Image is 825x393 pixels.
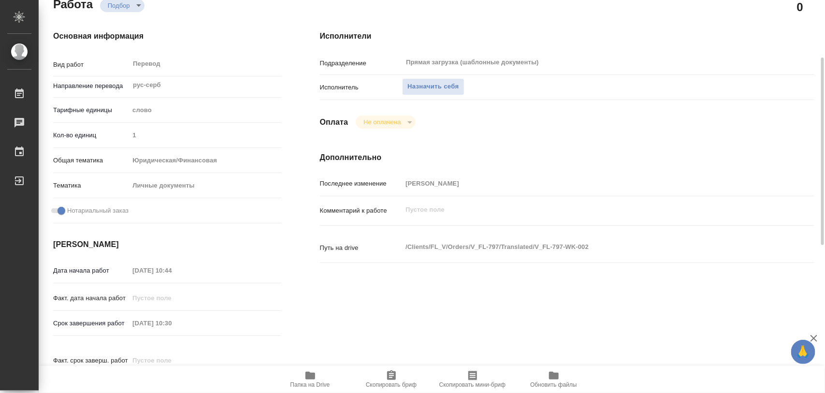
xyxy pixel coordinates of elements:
[129,263,214,277] input: Пустое поле
[53,131,129,140] p: Кол-во единиц
[320,206,403,216] p: Комментарий к работе
[53,239,281,250] h4: [PERSON_NAME]
[320,179,403,189] p: Последнее изменение
[53,81,129,91] p: Направление перевода
[791,340,815,364] button: 🙏
[105,1,133,10] button: Подбор
[53,266,129,276] p: Дата начала работ
[129,316,214,330] input: Пустое поле
[53,60,129,70] p: Вид работ
[53,356,129,365] p: Факт. срок заверш. работ
[129,291,214,305] input: Пустое поле
[366,381,417,388] span: Скопировать бриф
[320,83,403,92] p: Исполнитель
[439,381,506,388] span: Скопировать мини-бриф
[432,366,513,393] button: Скопировать мини-бриф
[320,243,403,253] p: Путь на drive
[320,116,348,128] h4: Оплата
[351,366,432,393] button: Скопировать бриф
[53,293,129,303] p: Факт. дата начала работ
[129,102,281,118] div: слово
[53,105,129,115] p: Тарифные единицы
[129,152,281,169] div: Юридическая/Финансовая
[129,128,281,142] input: Пустое поле
[407,81,459,92] span: Назначить себя
[402,239,773,255] textarea: /Clients/FL_V/Orders/V_FL-797/Translated/V_FL-797-WK-002
[356,116,415,129] div: Подбор
[270,366,351,393] button: Папка на Drive
[402,78,464,95] button: Назначить себя
[361,118,404,126] button: Не оплачена
[320,30,814,42] h4: Исполнители
[320,152,814,163] h4: Дополнительно
[53,156,129,165] p: Общая тематика
[320,58,403,68] p: Подразделение
[795,342,811,362] span: 🙏
[402,176,773,190] input: Пустое поле
[530,381,577,388] span: Обновить файлы
[129,177,281,194] div: Личные документы
[53,319,129,328] p: Срок завершения работ
[53,30,281,42] h4: Основная информация
[67,206,129,216] span: Нотариальный заказ
[290,381,330,388] span: Папка на Drive
[129,353,214,367] input: Пустое поле
[53,181,129,190] p: Тематика
[513,366,594,393] button: Обновить файлы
